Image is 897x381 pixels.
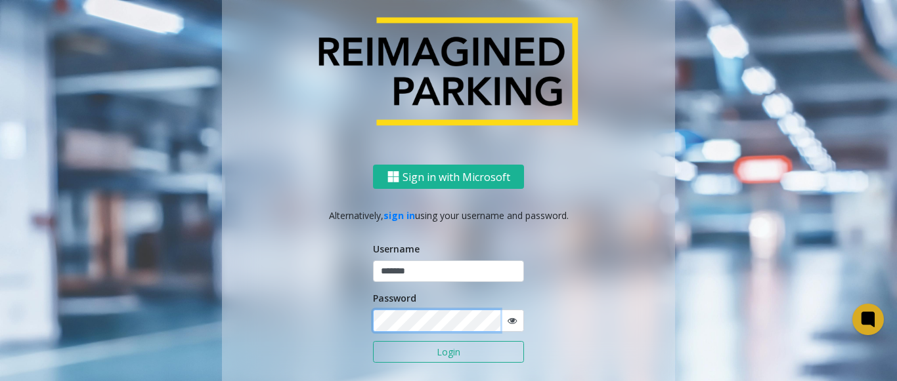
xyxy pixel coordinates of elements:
a: sign in [383,209,415,222]
label: Password [373,291,416,305]
label: Username [373,242,420,256]
button: Login [373,341,524,363]
button: Sign in with Microsoft [373,165,524,189]
p: Alternatively, using your username and password. [235,209,662,222]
